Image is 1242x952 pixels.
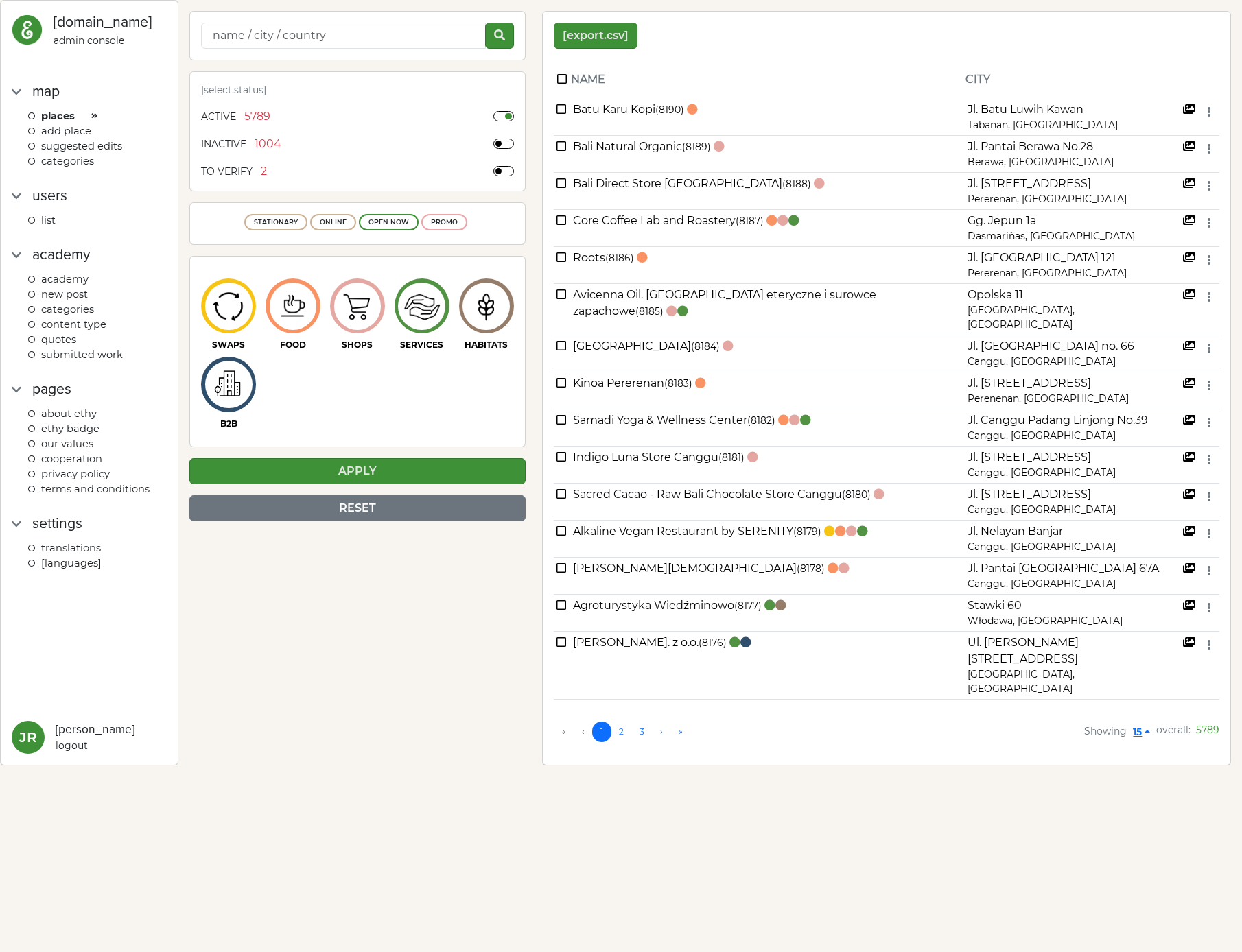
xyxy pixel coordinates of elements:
[664,377,692,390] small: (8183)
[968,466,1177,480] div: Canggu, [GEOGRAPHIC_DATA]
[968,102,1177,118] div: Jl. Batu Luwih Kawan
[573,525,821,538] span: Alkaline Vegan Restaurant by SERENITY
[968,449,1177,466] div: Jl. [STREET_ADDRESS]
[32,379,71,401] div: Pages
[270,289,316,323] img: icon-image
[573,599,762,612] span: Agroturystyka Wiedźminowo
[968,597,1177,614] div: Stawki 60
[1156,724,1191,736] span: overall:
[570,60,965,99] th: name
[254,217,298,227] div: STATIONARY
[573,251,634,264] span: Roots
[201,165,253,179] div: TO VERIFY
[459,339,514,351] div: HABITATS
[631,722,653,742] a: 3
[611,722,632,742] a: 2
[12,14,43,45] img: ethy-logo
[330,339,385,351] div: SHOPS
[41,423,99,435] span: Ethy badge
[965,60,1180,99] th: city
[652,722,671,742] a: ›
[54,12,152,34] div: [DOMAIN_NAME]
[605,252,634,264] small: (8186)
[189,458,526,484] div: APPLY
[261,163,267,180] span: 2
[41,438,93,450] span: Our values
[201,339,256,351] div: SWAPS
[968,392,1177,406] div: Perenenan, [GEOGRAPHIC_DATA]
[41,288,88,300] span: New post
[206,286,252,326] img: icon-image
[399,283,445,329] img: icon-image
[968,355,1177,369] div: Canggu, [GEOGRAPHIC_DATA]
[968,540,1177,554] div: Canggu, [GEOGRAPHIC_DATA]
[41,155,94,167] span: categories
[968,250,1177,266] div: Jl. [GEOGRAPHIC_DATA] 121
[41,557,102,569] span: [languages]
[573,636,727,649] span: [PERSON_NAME]. z o.o.
[968,523,1177,540] div: Jl. Nelayan Banjar
[782,178,811,190] small: (8188)
[368,217,409,227] div: OPEN NOW
[334,284,380,328] img: icon-image
[592,722,611,742] a: 1
[463,284,509,328] img: icon-image
[41,483,150,495] span: Terms and conditions
[41,348,123,361] span: Submitted work
[32,513,82,535] div: settings
[573,488,871,501] span: Sacred Cacao - Raw Bali Chocolate Store Canggu
[691,340,720,353] small: (8184)
[573,562,825,575] span: [PERSON_NAME][DEMOGRAPHIC_DATA]
[395,339,449,351] div: SERVICES
[41,140,122,152] span: Suggested edits
[573,214,764,227] span: Core Coffee Lab and Roastery
[968,118,1177,132] div: Tabanan, [GEOGRAPHIC_DATA]
[431,217,458,227] div: PROMO
[201,110,236,124] div: Active
[968,176,1177,192] div: Jl. [STREET_ADDRESS]
[968,192,1177,206] div: Pererenan, [GEOGRAPHIC_DATA]
[573,414,775,427] span: Samadi Yoga & Wellness Center
[747,414,775,427] small: (8182)
[41,214,56,226] span: list
[56,739,134,753] div: logout
[41,453,102,465] span: Cooperation
[41,303,94,316] span: Categories
[244,108,270,125] span: 5789
[41,542,101,554] span: Translations
[968,577,1177,591] div: Canggu, [GEOGRAPHIC_DATA]
[968,412,1177,429] div: Jl. Canggu Padang Linjong No.39
[193,83,522,97] div: [select.status]
[968,155,1177,169] div: Berawa, [GEOGRAPHIC_DATA]
[554,23,637,49] button: [export.csv]
[655,104,684,116] small: (8190)
[12,721,45,754] button: JR
[968,614,1177,628] div: Włodawa, [GEOGRAPHIC_DATA]
[736,215,764,227] small: (8187)
[41,318,106,331] span: CONTENT TYPE
[573,340,720,353] span: [GEOGRAPHIC_DATA]
[968,287,1177,303] div: Opolska 11
[793,525,821,538] small: (8179)
[201,418,256,430] div: B2B
[573,288,876,318] span: Avicenna Oil. [GEOGRAPHIC_DATA] eteryczne i surowce zapachowe
[718,451,745,464] small: (8181)
[189,495,526,521] div: RESET
[1196,724,1219,736] span: 5789
[968,139,1177,155] div: Jl. Pantai Berawa No.28
[968,503,1177,517] div: Canggu, [GEOGRAPHIC_DATA]
[670,722,691,742] a: »
[573,451,745,464] span: Indigo Luna Store Canggu
[968,667,1177,696] div: [GEOGRAPHIC_DATA], [GEOGRAPHIC_DATA]
[41,468,110,480] span: Privacy policy
[968,338,1177,355] div: Jl. [GEOGRAPHIC_DATA] no. 66
[573,377,692,390] span: Kinoa Pererenan
[255,136,281,152] span: 1004
[968,303,1177,332] div: [GEOGRAPHIC_DATA], [GEOGRAPHIC_DATA]
[201,137,246,152] div: Inactive
[968,634,1177,667] div: Ul. [PERSON_NAME][STREET_ADDRESS]
[41,333,76,346] span: Quotes
[32,244,90,266] div: academy
[699,636,727,649] small: (8176)
[968,560,1177,577] div: Jl. Pantai [GEOGRAPHIC_DATA] 67A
